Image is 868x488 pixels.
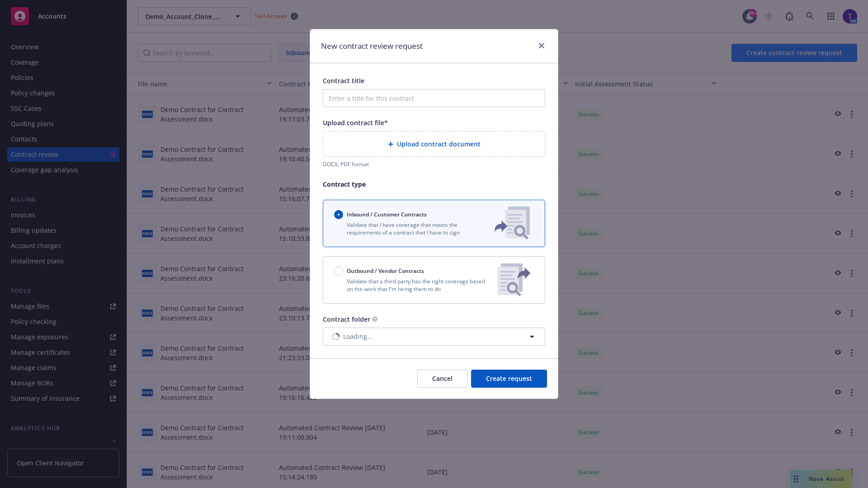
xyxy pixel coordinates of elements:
[347,211,427,218] span: Inbound / Customer Contracts
[486,374,532,383] span: Create request
[323,131,545,157] div: Upload contract document
[323,76,364,85] span: Contract title
[343,332,373,341] span: Loading...
[334,221,480,236] p: Validate that I have coverage that meets the requirements of a contract that I have to sign
[432,374,453,383] span: Cancel
[323,200,545,247] button: Inbound / Customer ContractsValidate that I have coverage that meets the requirements of a contra...
[347,267,424,275] span: Outbound / Vendor Contracts
[536,40,547,51] a: close
[323,328,545,346] button: Loading...
[417,370,467,388] button: Cancel
[323,179,545,189] p: Contract type
[397,139,481,149] span: Upload contract document
[323,256,545,304] button: Outbound / Vendor ContractsValidate that a third party has the right coverage based on the work t...
[334,267,343,276] input: Outbound / Vendor Contracts
[323,118,388,127] span: Upload contract file*
[323,160,545,168] div: DOCX, PDF format
[323,315,370,324] span: Contract folder
[334,277,491,293] p: Validate that a third party has the right coverage based on the work that I'm hiring them to do
[334,210,343,219] input: Inbound / Customer Contracts
[471,370,547,388] button: Create request
[321,40,423,52] h1: New contract review request
[323,89,545,107] input: Enter a title for this contract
